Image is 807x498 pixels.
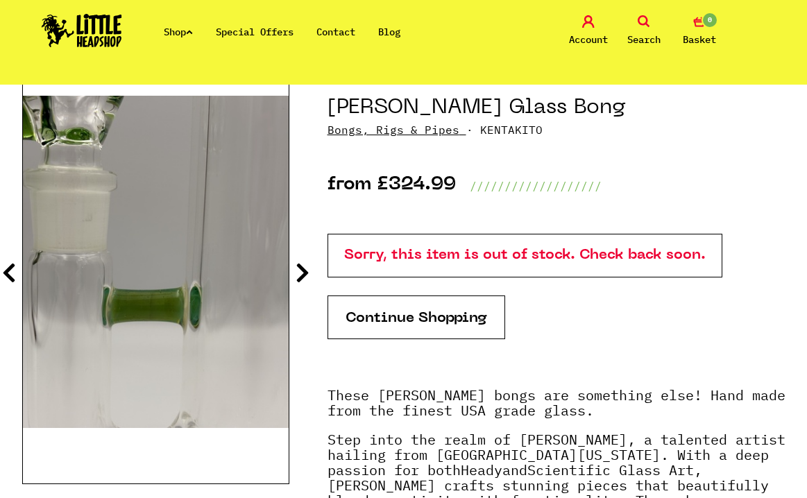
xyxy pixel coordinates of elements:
a: Shop [164,26,193,38]
h1: [PERSON_NAME] Glass Bong [328,95,785,121]
span: Basket [683,31,716,48]
span: Account [569,31,608,48]
span: Search [627,31,661,48]
a: Bongs, Rigs & Pipes [328,123,459,137]
p: These [PERSON_NAME] bongs are something else! Hand made from the finest USA grade glass. [328,388,785,432]
a: 0 Basket [675,15,724,48]
strong: Heady [461,461,502,479]
p: /////////////////// [470,178,602,194]
img: Little Head Shop Logo [42,14,122,47]
p: · KENTAKITO [328,121,785,138]
p: from £324.99 [328,178,456,194]
a: Continue Shopping [328,295,505,339]
a: Blog [378,26,400,38]
img: Kenta Kito Glass Bong image 3 [23,96,289,428]
strong: Scientific Glass Art [527,461,694,479]
a: Contact [316,26,355,38]
p: Sorry, this item is out of stock. Check back soon. [328,234,722,277]
a: Special Offers [216,26,294,38]
span: 0 [702,12,718,28]
a: Search [620,15,668,48]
